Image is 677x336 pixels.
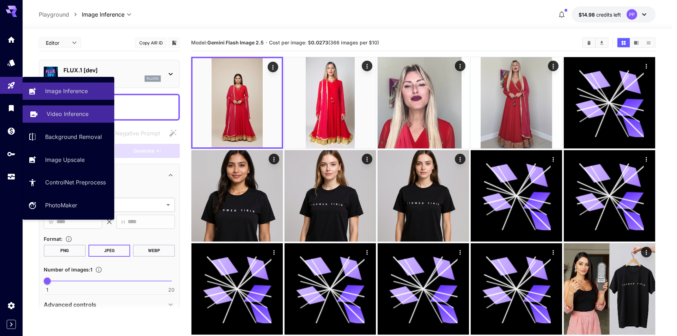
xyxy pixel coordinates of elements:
[45,87,88,95] p: Image Inference
[193,58,282,147] img: Z
[583,38,595,47] button: Clear Images
[45,133,102,141] p: Background Removal
[627,9,637,20] div: PP
[7,320,16,329] button: Expand sidebar
[39,10,69,19] p: Playground
[92,266,105,273] button: Specify how many images to generate in a single request. Each image generation will be charged se...
[115,129,160,138] span: Negative Prompt
[7,149,16,158] div: API Keys
[7,58,16,67] div: Models
[582,37,609,48] div: Clear ImagesDownload All
[23,105,114,123] a: Video Inference
[7,127,16,135] div: Wallet
[362,154,372,164] div: Actions
[641,61,652,71] div: Actions
[548,247,559,257] div: Actions
[49,218,54,226] span: W
[82,10,124,19] span: Image Inference
[378,150,469,242] img: Z
[47,110,89,118] p: Video Inference
[44,236,62,242] span: Format :
[548,154,559,164] div: Actions
[23,197,114,214] a: PhotoMaker
[89,245,130,257] button: JPEG
[45,201,77,209] p: PhotoMaker
[455,154,465,164] div: Actions
[39,10,82,19] nav: breadcrumb
[269,247,279,257] div: Actions
[46,39,68,47] span: Editor
[641,247,652,257] div: Actions
[23,151,114,168] a: Image Upscale
[44,245,86,257] button: PNG
[45,178,106,187] p: ControlNet Preprocess
[455,247,465,257] div: Actions
[23,174,114,191] a: ControlNet Preprocess
[46,286,48,293] span: 1
[455,61,465,71] div: Actions
[268,62,278,72] div: Actions
[266,38,267,47] p: ·
[45,155,85,164] p: Image Upscale
[617,38,630,47] button: Show images in grid view
[362,61,372,71] div: Actions
[7,172,16,181] div: Usage
[572,6,655,23] button: $14.98458
[133,245,175,257] button: WEBP
[311,39,328,45] b: 0.0273
[207,39,264,45] b: Gemini Flash Image 2.5
[101,129,166,138] span: Negative prompts are not compatible with the selected model.
[7,81,16,90] div: Playground
[596,38,608,47] button: Download All
[23,128,114,146] a: Background Removal
[596,12,621,18] span: credits left
[191,39,264,45] span: Model:
[191,150,283,242] img: 2Q==
[471,57,562,148] img: 2Q==
[7,35,16,44] div: Home
[135,38,167,48] button: Copy AIR ID
[62,236,75,243] button: Choose the file format for the output image.
[269,154,279,164] div: Actions
[7,104,16,112] div: Library
[269,39,379,45] span: Cost per image: $ (366 images per $10)
[7,301,16,310] div: Settings
[564,243,655,335] img: Z
[548,61,559,71] div: Actions
[378,57,469,148] img: 2Q==
[44,267,92,273] span: Number of images : 1
[121,218,125,226] span: H
[23,83,114,100] a: Image Inference
[147,76,159,81] p: flux1d
[617,37,655,48] div: Show images in grid viewShow images in video viewShow images in list view
[641,154,652,164] div: Actions
[63,66,161,74] p: FLUX.1 [dev]
[285,150,376,242] img: Z
[168,286,175,293] span: 20
[579,12,596,18] span: $14.98
[171,38,177,47] button: Add to library
[642,38,655,47] button: Show images in list view
[362,247,372,257] div: Actions
[630,38,642,47] button: Show images in video view
[579,11,621,18] div: $14.98458
[44,300,96,309] p: Advanced controls
[285,57,376,148] img: 2Q==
